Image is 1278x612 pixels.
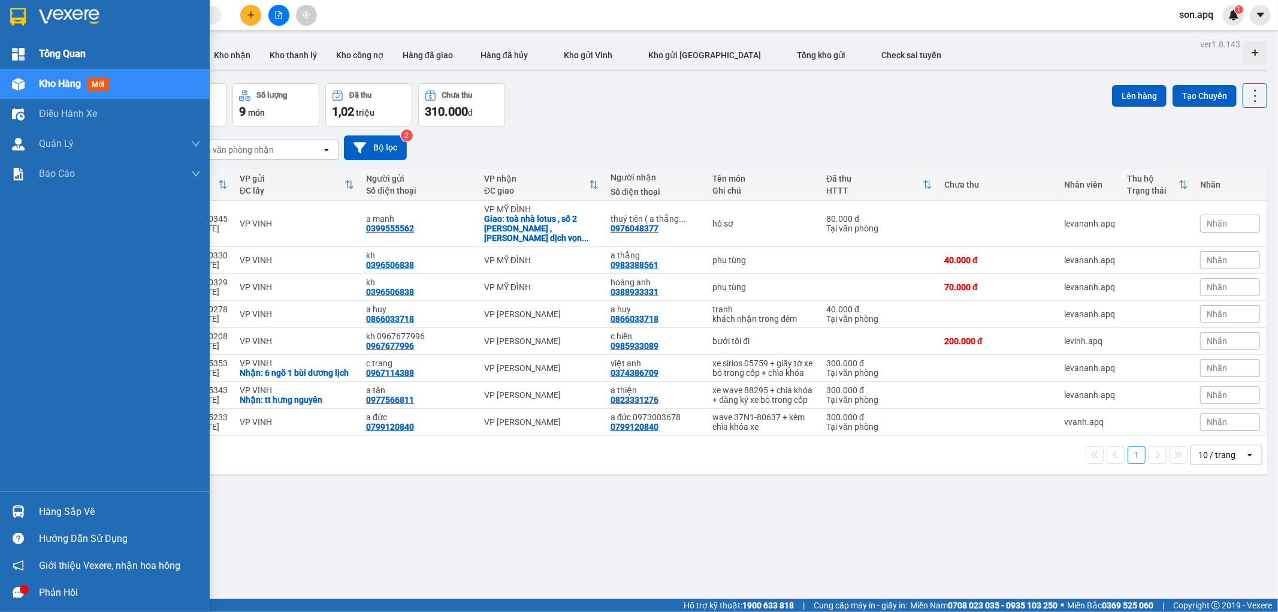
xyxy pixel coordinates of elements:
[302,11,310,19] span: aim
[191,169,201,179] span: down
[611,260,658,270] div: 0983388561
[366,287,414,297] div: 0396506838
[712,282,814,292] div: phụ tùng
[240,282,354,292] div: VP VINH
[1064,363,1115,373] div: levananh.apq
[1121,169,1194,201] th: Toggle SortBy
[611,287,658,297] div: 0388933331
[366,260,414,270] div: 0396506838
[611,331,701,341] div: c hiền
[484,186,589,195] div: ĐC giao
[1112,85,1167,107] button: Lên hàng
[1200,180,1260,189] div: Nhãn
[327,41,393,70] button: Kho công nợ
[239,104,246,119] span: 9
[826,385,932,395] div: 300.000 đ
[1064,282,1115,292] div: levananh.apq
[418,83,505,126] button: Chưa thu310.000đ
[484,309,599,319] div: VP [PERSON_NAME]
[366,341,414,351] div: 0967677996
[1237,5,1241,14] span: 1
[1207,363,1227,373] span: Nhãn
[481,50,528,60] span: Hàng đã hủy
[684,599,794,612] span: Hỗ trợ kỹ thuật:
[1173,85,1237,107] button: Tạo Chuyến
[12,138,25,150] img: warehouse-icon
[240,5,261,26] button: plus
[826,174,923,183] div: Đã thu
[1207,255,1227,265] span: Nhãn
[240,385,354,395] div: VP VINH
[944,255,1052,265] div: 40.000 đ
[1064,309,1115,319] div: levananh.apq
[826,358,932,368] div: 300.000 đ
[1207,282,1227,292] span: Nhãn
[484,204,599,214] div: VP MỸ ĐÌNH
[247,11,255,19] span: plus
[826,305,932,314] div: 40.000 đ
[1064,417,1115,427] div: vvanh.apq
[1128,446,1146,464] button: 1
[366,385,472,395] div: a tân
[344,135,407,160] button: Bộ lọc
[240,309,354,319] div: VP VINH
[712,358,814,378] div: xe sirios 05759 + giấy tờ xe bỏ trong cốp + chìa khóa
[484,390,599,400] div: VP [PERSON_NAME]
[234,169,360,201] th: Toggle SortBy
[1064,180,1115,189] div: Nhân viên
[826,395,932,405] div: Tại văn phòng
[1064,390,1115,400] div: levananh.apq
[366,224,414,233] div: 0399555562
[712,186,814,195] div: Ghi chú
[12,505,25,518] img: warehouse-icon
[1127,174,1178,183] div: Thu hộ
[712,255,814,265] div: phụ tùng
[191,139,201,149] span: down
[1067,599,1153,612] span: Miền Bắc
[39,558,180,573] span: Giới thiệu Vexere, nhận hoa hồng
[39,78,81,89] span: Kho hàng
[240,186,345,195] div: ĐC lấy
[10,8,26,26] img: logo-vxr
[803,599,805,612] span: |
[712,385,814,405] div: xe wave 88295 + chìa khóa + đăng ký xe bỏ trong cốp
[39,46,86,61] span: Tổng Quan
[240,358,354,368] div: VP VINH
[679,214,686,224] span: ...
[260,41,327,70] button: Kho thanh lý
[39,166,75,181] span: Báo cáo
[826,224,932,233] div: Tại văn phòng
[826,314,932,324] div: Tại văn phòng
[366,214,472,224] div: a mạnh
[1207,219,1227,228] span: Nhãn
[256,91,287,100] div: Số lượng
[1235,5,1243,14] sup: 1
[611,305,701,314] div: a huy
[39,530,201,548] div: Hướng dẫn sử dụng
[484,363,599,373] div: VP [PERSON_NAME]
[944,180,1052,189] div: Chưa thu
[1207,390,1227,400] span: Nhãn
[611,173,701,182] div: Người nhận
[611,422,658,432] div: 0799120840
[13,560,24,571] span: notification
[826,422,932,432] div: Tại văn phòng
[484,255,599,265] div: VP MỸ ĐÌNH
[240,336,354,346] div: VP VINH
[948,601,1058,610] strong: 0708 023 035 - 0935 103 250
[1207,417,1227,427] span: Nhãn
[274,11,283,19] span: file-add
[712,219,814,228] div: hồ sơ
[582,233,589,243] span: ...
[611,412,701,422] div: a đức 0973003678
[366,314,414,324] div: 0866033718
[322,145,331,155] svg: open
[611,251,701,260] div: a thắng
[12,78,25,91] img: warehouse-icon
[814,599,907,612] span: Cung cấp máy in - giấy in:
[820,169,938,201] th: Toggle SortBy
[349,91,371,100] div: Đã thu
[611,368,658,378] div: 0374386709
[240,368,354,378] div: Nhận: 6 ngõ 1 bùi dương lịch
[468,108,473,117] span: đ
